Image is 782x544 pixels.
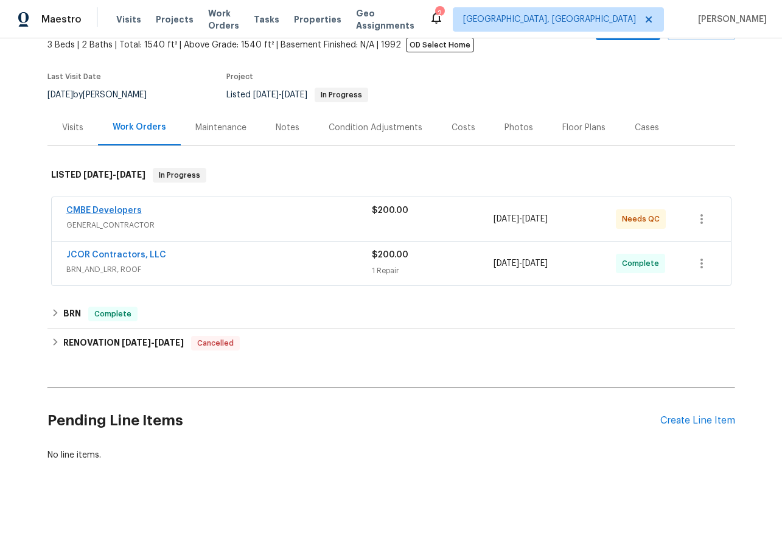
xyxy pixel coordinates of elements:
[406,38,474,52] span: OD Select Home
[504,122,533,134] div: Photos
[47,73,101,80] span: Last Visit Date
[372,265,494,277] div: 1 Repair
[522,215,548,223] span: [DATE]
[195,122,246,134] div: Maintenance
[226,91,368,99] span: Listed
[452,122,475,134] div: Costs
[47,329,735,358] div: RENOVATION [DATE]-[DATE]Cancelled
[622,213,665,225] span: Needs QC
[47,91,73,99] span: [DATE]
[83,170,145,179] span: -
[276,122,299,134] div: Notes
[494,213,548,225] span: -
[83,170,113,179] span: [DATE]
[66,251,166,259] a: JCOR Contractors, LLC
[253,91,279,99] span: [DATE]
[51,168,145,183] h6: LISTED
[635,122,659,134] div: Cases
[463,13,636,26] span: [GEOGRAPHIC_DATA], [GEOGRAPHIC_DATA]
[208,7,239,32] span: Work Orders
[282,91,307,99] span: [DATE]
[372,206,408,215] span: $200.00
[63,336,184,350] h6: RENOVATION
[63,307,81,321] h6: BRN
[253,91,307,99] span: -
[41,13,82,26] span: Maestro
[47,156,735,195] div: LISTED [DATE]-[DATE]In Progress
[192,337,239,349] span: Cancelled
[47,39,489,51] span: 3 Beds | 2 Baths | Total: 1540 ft² | Above Grade: 1540 ft² | Basement Finished: N/A | 1992
[66,219,372,231] span: GENERAL_CONTRACTOR
[494,259,519,268] span: [DATE]
[89,308,136,320] span: Complete
[154,169,205,181] span: In Progress
[494,257,548,270] span: -
[47,449,735,461] div: No line items.
[66,206,142,215] a: CMBE Developers
[122,338,184,347] span: -
[116,13,141,26] span: Visits
[254,15,279,24] span: Tasks
[316,91,367,99] span: In Progress
[155,338,184,347] span: [DATE]
[435,7,444,19] div: 2
[113,121,166,133] div: Work Orders
[562,122,606,134] div: Floor Plans
[62,122,83,134] div: Visits
[693,13,767,26] span: [PERSON_NAME]
[660,415,735,427] div: Create Line Item
[522,259,548,268] span: [DATE]
[372,251,408,259] span: $200.00
[494,215,519,223] span: [DATE]
[47,299,735,329] div: BRN Complete
[156,13,194,26] span: Projects
[329,122,422,134] div: Condition Adjustments
[47,392,660,449] h2: Pending Line Items
[226,73,253,80] span: Project
[47,88,161,102] div: by [PERSON_NAME]
[66,263,372,276] span: BRN_AND_LRR, ROOF
[622,257,664,270] span: Complete
[294,13,341,26] span: Properties
[122,338,151,347] span: [DATE]
[116,170,145,179] span: [DATE]
[356,7,414,32] span: Geo Assignments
